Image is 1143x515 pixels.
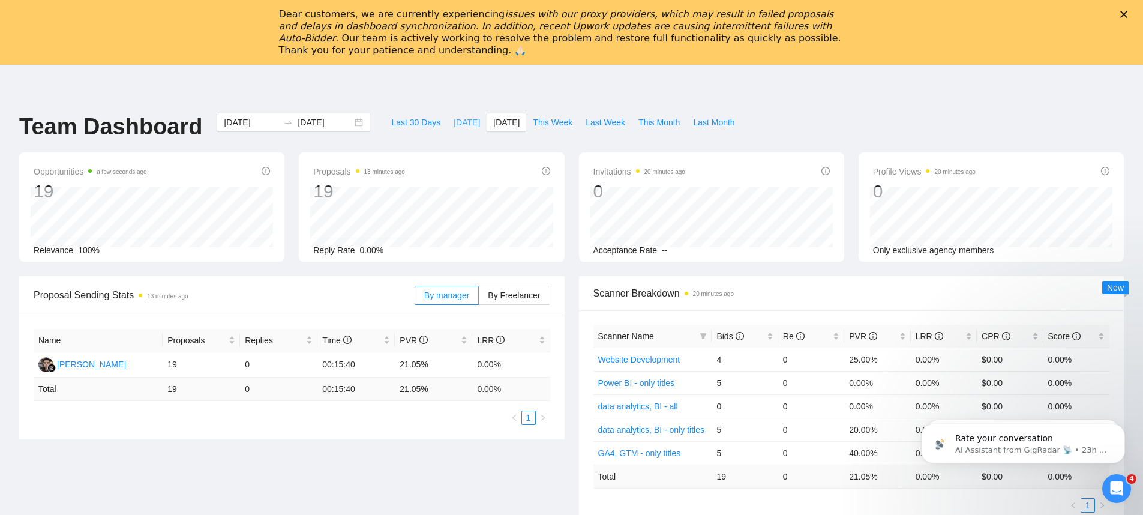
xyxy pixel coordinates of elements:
[536,411,550,425] li: Next Page
[454,116,480,129] span: [DATE]
[844,348,910,371] td: 25.00%
[693,116,734,129] span: Last Month
[586,116,625,129] span: Last Week
[644,169,685,175] time: 20 minutes ago
[982,331,1010,341] span: CPR
[821,167,830,175] span: info-circle
[579,113,632,132] button: Last Week
[245,334,304,347] span: Replies
[593,286,1110,301] span: Scanner Breakdown
[511,414,518,421] span: left
[313,245,355,255] span: Reply Rate
[57,358,126,371] div: [PERSON_NAME]
[97,169,146,175] time: a few seconds ago
[1070,502,1077,509] span: left
[911,394,977,418] td: 0.00%
[283,118,293,127] span: swap-right
[34,378,163,401] td: Total
[598,448,681,458] a: GA4, GTM - only titles
[385,113,447,132] button: Last 30 Days
[313,180,405,203] div: 19
[224,116,278,129] input: Start date
[391,116,440,129] span: Last 30 Days
[163,378,240,401] td: 19
[472,378,550,401] td: 0.00 %
[279,8,845,56] div: Dear customers, we are currently experiencing . Our team is actively working to resolve the probl...
[1120,11,1132,18] div: Close
[34,288,415,303] span: Proposal Sending Stats
[34,245,73,255] span: Relevance
[240,352,317,378] td: 0
[911,371,977,394] td: 0.00%
[686,113,741,132] button: Last Month
[638,116,680,129] span: This Month
[844,394,910,418] td: 0.00%
[977,371,1043,394] td: $0.00
[1043,371,1109,394] td: 0.00%
[593,164,685,179] span: Invitations
[844,465,910,488] td: 21.05 %
[844,441,910,465] td: 40.00%
[977,348,1043,371] td: $0.00
[507,411,521,425] li: Previous Page
[493,116,520,129] span: [DATE]
[1102,474,1131,503] iframe: Intercom live chat
[1066,498,1081,513] li: Previous Page
[736,332,744,340] span: info-circle
[477,336,505,345] span: LRR
[400,336,428,345] span: PVR
[873,164,976,179] span: Profile Views
[521,411,536,425] li: 1
[447,113,487,132] button: [DATE]
[783,331,805,341] span: Re
[844,418,910,441] td: 20.00%
[869,332,877,340] span: info-circle
[712,371,778,394] td: 5
[778,371,844,394] td: 0
[1095,498,1109,513] li: Next Page
[34,164,147,179] span: Opportunities
[593,465,712,488] td: Total
[598,402,678,411] a: data analytics, BI - all
[424,291,469,300] span: By manager
[935,332,943,340] span: info-circle
[712,394,778,418] td: 0
[934,169,975,175] time: 20 minutes ago
[317,378,395,401] td: 00:15:40
[38,359,126,369] a: IA[PERSON_NAME]
[240,329,317,352] th: Replies
[873,245,994,255] span: Only exclusive agency members
[916,331,943,341] span: LRR
[598,378,675,388] a: Power BI - only titles
[911,348,977,371] td: 0.00%
[712,441,778,465] td: 5
[522,411,535,424] a: 1
[19,113,202,141] h1: Team Dashboard
[536,411,550,425] button: right
[539,414,547,421] span: right
[1066,498,1081,513] button: left
[778,465,844,488] td: 0
[395,352,472,378] td: 21.05%
[317,352,395,378] td: 00:15:40
[240,378,317,401] td: 0
[778,394,844,418] td: 0
[283,118,293,127] span: to
[844,371,910,394] td: 0.00%
[796,332,805,340] span: info-circle
[1043,348,1109,371] td: 0.00%
[298,116,352,129] input: End date
[167,334,226,347] span: Proposals
[507,411,521,425] button: left
[1048,331,1081,341] span: Score
[693,291,734,297] time: 20 minutes ago
[778,418,844,441] td: 0
[598,355,680,364] a: Website Development
[712,465,778,488] td: 19
[78,245,100,255] span: 100%
[712,418,778,441] td: 5
[1072,332,1081,340] span: info-circle
[313,164,405,179] span: Proposals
